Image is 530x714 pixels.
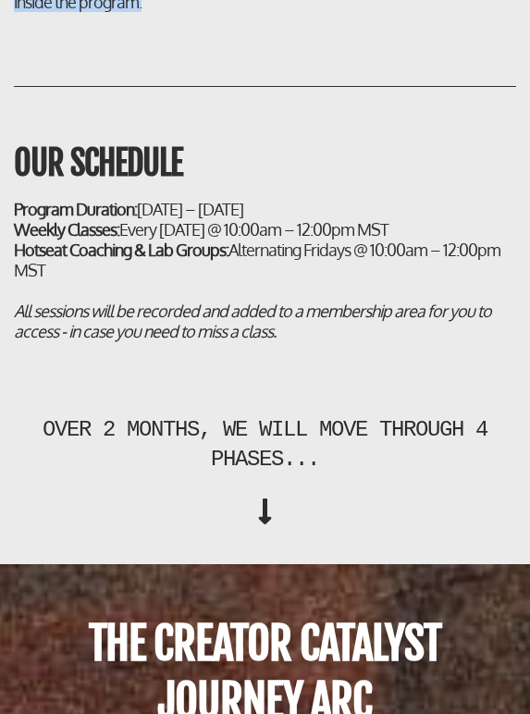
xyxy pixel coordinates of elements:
b: OUR SCHEDULE [14,142,182,184]
div: Alternating Fridays @ 10:00am – 12:00pm MST [14,240,516,280]
i: All sessions will be recorded and added to a membership area for you to access - in case you need... [14,301,491,341]
b: Program Duration: [14,199,137,219]
b: Weekly Classes: [14,219,119,240]
div: [DATE] – [DATE] [14,199,516,219]
h1: over 2 months, WE WILL MOVE THROUGH 4 PHASES... [14,415,516,473]
b: Hotseat Coaching & Lab Groups: [14,240,228,260]
div: Every [DATE] @ 10:00am – 12:00pm MST [14,219,516,240]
